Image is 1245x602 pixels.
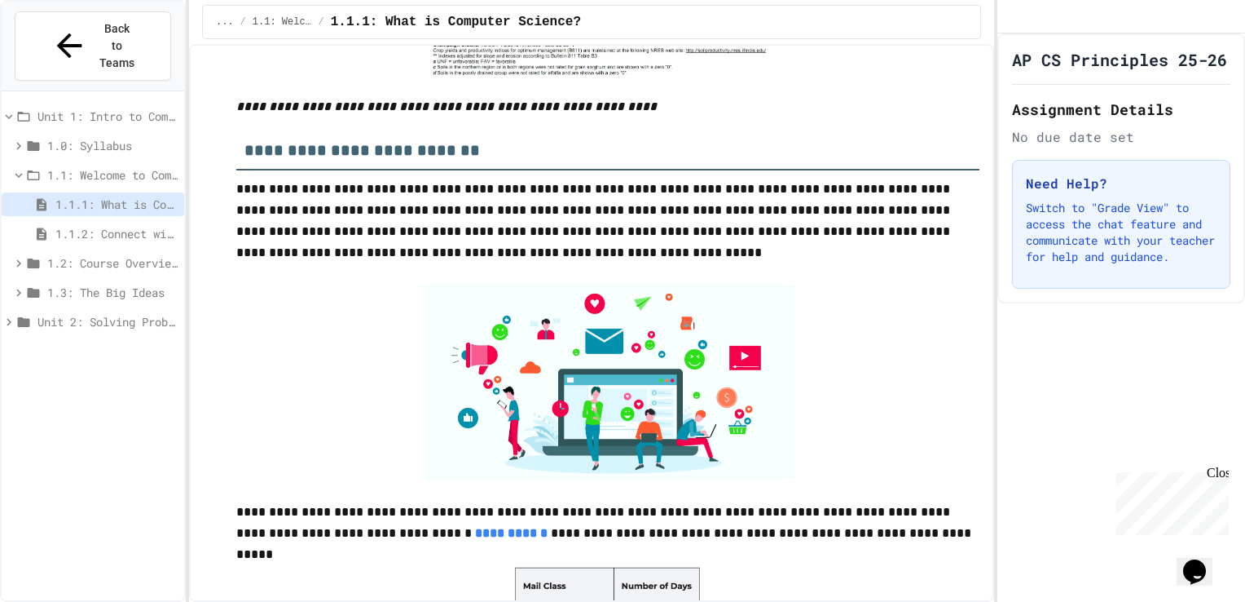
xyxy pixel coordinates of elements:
[331,12,581,32] span: 1.1.1: What is Computer Science?
[1026,200,1216,265] p: Switch to "Grade View" to access the chat feature and communicate with your teacher for help and ...
[47,166,178,184] span: 1.1: Welcome to Computer Science
[47,255,178,272] span: 1.2: Course Overview and the AP Exam
[1012,98,1230,121] h2: Assignment Details
[55,196,178,213] span: 1.1.1: What is Computer Science?
[37,108,178,125] span: Unit 1: Intro to Computer Science
[253,15,312,29] span: 1.1: Welcome to Computer Science
[216,15,234,29] span: ...
[55,225,178,242] span: 1.1.2: Connect with Your World
[240,15,246,29] span: /
[1026,174,1216,193] h3: Need Help?
[47,284,178,301] span: 1.3: The Big Ideas
[1177,537,1229,586] iframe: chat widget
[15,11,171,81] button: Back to Teams
[319,15,324,29] span: /
[1012,127,1230,147] div: No due date set
[1110,466,1229,535] iframe: chat widget
[1012,48,1227,71] h1: AP CS Principles 25-26
[7,7,112,104] div: Chat with us now!Close
[37,313,178,330] span: Unit 2: Solving Problems in Computer Science
[98,20,136,72] span: Back to Teams
[47,137,178,154] span: 1.0: Syllabus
